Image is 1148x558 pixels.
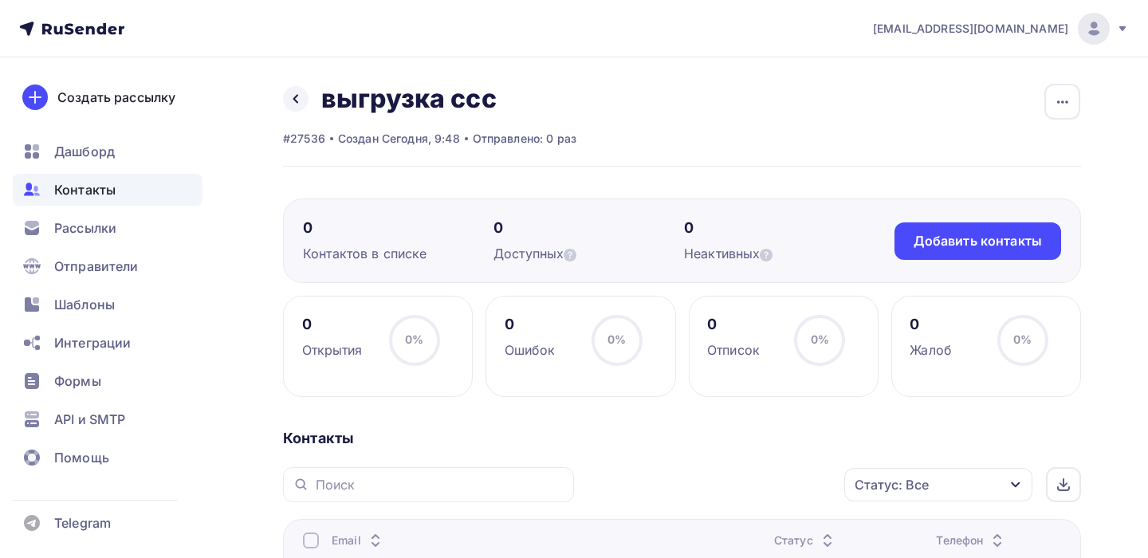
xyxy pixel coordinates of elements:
span: Помощь [54,448,109,467]
span: [EMAIL_ADDRESS][DOMAIN_NAME] [873,21,1068,37]
div: Статус: Все [855,475,929,494]
div: Отправлено: 0 раз [473,131,576,147]
div: Контактов в списке [303,244,493,263]
div: Телефон [936,532,1007,548]
div: 0 [684,218,875,238]
div: Доступных [493,244,684,263]
input: Поиск [316,476,564,493]
span: Рассылки [54,218,116,238]
a: Дашборд [13,136,202,167]
div: Неактивных [684,244,875,263]
a: [EMAIL_ADDRESS][DOMAIN_NAME] [873,13,1129,45]
div: Создан Сегодня, 9:48 [338,131,460,147]
span: Telegram [54,513,111,532]
div: Ошибок [505,340,556,360]
div: 0 [707,315,760,334]
a: Формы [13,365,202,397]
div: 0 [302,315,363,334]
a: Рассылки [13,212,202,244]
span: Отправители [54,257,139,276]
div: Статус [774,532,837,548]
div: Отписок [707,340,760,360]
span: 0% [405,332,423,346]
a: Контакты [13,174,202,206]
a: Отправители [13,250,202,282]
div: 0 [505,315,556,334]
h2: выгрузка ссс [321,83,497,115]
div: 0 [303,218,493,238]
span: Интеграции [54,333,131,352]
div: 0 [493,218,684,238]
div: #27536 [283,131,325,147]
span: API и SMTP [54,410,125,429]
span: 0% [1013,332,1032,346]
span: Шаблоны [54,295,115,314]
div: 0 [910,315,952,334]
div: Контакты [283,429,1081,448]
div: Добавить контакты [914,232,1042,250]
span: 0% [811,332,829,346]
div: Email [332,532,385,548]
div: Создать рассылку [57,88,175,107]
div: Жалоб [910,340,952,360]
span: 0% [607,332,626,346]
div: Открытия [302,340,363,360]
button: Статус: Все [843,467,1033,502]
a: Шаблоны [13,289,202,320]
span: Дашборд [54,142,115,161]
span: Формы [54,371,101,391]
span: Контакты [54,180,116,199]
